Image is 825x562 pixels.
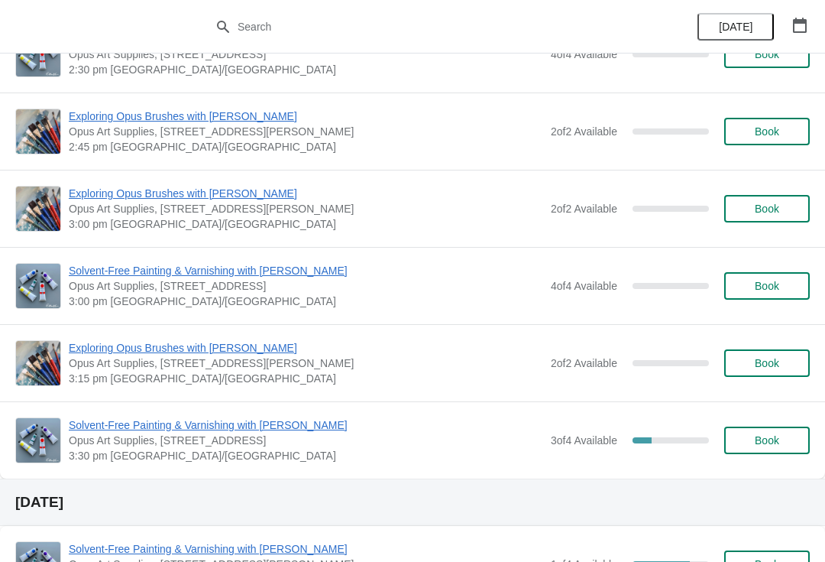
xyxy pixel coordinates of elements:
[69,448,543,463] span: 3:30 pm [GEOGRAPHIC_DATA]/[GEOGRAPHIC_DATA]
[69,216,543,232] span: 3:00 pm [GEOGRAPHIC_DATA]/[GEOGRAPHIC_DATA]
[755,48,779,60] span: Book
[551,203,617,215] span: 2 of 2 Available
[755,357,779,369] span: Book
[15,495,810,510] h2: [DATE]
[16,264,60,308] img: Solvent-Free Painting & Varnishing with Gamblin | Opus Art Supplies, 555 W Hastings St U1, Vancou...
[551,125,617,138] span: 2 of 2 Available
[551,434,617,447] span: 3 of 4 Available
[69,47,543,62] span: Opus Art Supplies, [STREET_ADDRESS]
[69,201,543,216] span: Opus Art Supplies, [STREET_ADDRESS][PERSON_NAME]
[69,278,543,294] span: Opus Art Supplies, [STREET_ADDRESS]
[551,357,617,369] span: 2 of 2 Available
[69,371,543,386] span: 3:15 pm [GEOGRAPHIC_DATA]/[GEOGRAPHIC_DATA]
[551,280,617,292] span: 4 of 4 Available
[69,433,543,448] span: Opus Art Supplies, [STREET_ADDRESS]
[69,356,543,371] span: Opus Art Supplies, [STREET_ADDRESS][PERSON_NAME]
[724,349,810,377] button: Book
[237,13,619,41] input: Search
[16,109,60,154] img: Exploring Opus Brushes with Sarah Lewke | Opus Art Supplies, 1357 Ellis St, Kelowna, BC, Canada |...
[69,62,543,77] span: 2:30 pm [GEOGRAPHIC_DATA]/[GEOGRAPHIC_DATA]
[724,118,810,145] button: Book
[724,41,810,68] button: Book
[69,294,543,309] span: 3:00 pm [GEOGRAPHIC_DATA]/[GEOGRAPHIC_DATA]
[69,109,543,124] span: Exploring Opus Brushes with [PERSON_NAME]
[719,21,752,33] span: [DATE]
[69,541,543,557] span: Solvent-Free Painting & Varnishing with [PERSON_NAME]
[755,280,779,292] span: Book
[69,340,543,356] span: Exploring Opus Brushes with [PERSON_NAME]
[16,418,60,463] img: Solvent-Free Painting & Varnishing with Gamblin | Opus Art Supplies, 555 W Hastings St U1, Vancou...
[69,417,543,433] span: Solvent-Free Painting & Varnishing with [PERSON_NAME]
[724,427,810,454] button: Book
[16,187,60,231] img: Exploring Opus Brushes with Sarah Lewke | Opus Art Supplies, 1357 Ellis St, Kelowna, BC, Canada |...
[69,186,543,201] span: Exploring Opus Brushes with [PERSON_NAME]
[551,48,617,60] span: 4 of 4 Available
[724,195,810,223] button: Book
[16,32,60,76] img: Solvent-Free Painting & Varnishing with Gamblin | Opus Art Supplies, 555 W Hastings St U1, Vancou...
[755,203,779,215] span: Book
[724,272,810,300] button: Book
[755,125,779,138] span: Book
[16,341,60,385] img: Exploring Opus Brushes with Sarah Lewke | Opus Art Supplies, 1357 Ellis St, Kelowna, BC, Canada |...
[69,139,543,154] span: 2:45 pm [GEOGRAPHIC_DATA]/[GEOGRAPHIC_DATA]
[69,124,543,139] span: Opus Art Supplies, [STREET_ADDRESS][PERSON_NAME]
[69,263,543,278] span: Solvent-Free Painting & Varnishing with [PERSON_NAME]
[755,434,779,447] span: Book
[697,13,774,41] button: [DATE]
